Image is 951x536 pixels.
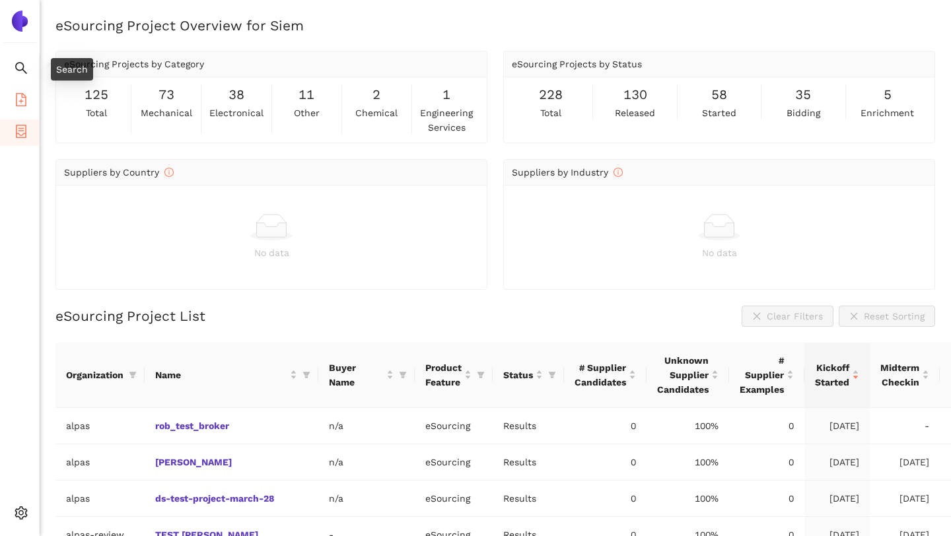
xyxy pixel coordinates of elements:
span: enrichment [861,106,914,120]
span: filter [548,371,556,379]
td: 0 [564,481,647,517]
td: [DATE] [804,481,870,517]
td: Results [493,408,564,444]
td: 100% [647,481,729,517]
span: filter [474,358,487,392]
td: n/a [318,408,415,444]
span: Buyer Name [329,360,384,389]
td: alpas [55,481,145,517]
th: this column's title is # Supplier Examples,this column is sortable [729,343,804,408]
span: 73 [158,84,174,105]
td: [DATE] [804,408,870,444]
span: info-circle [614,168,623,177]
th: this column's title is Unknown Supplier Candidates,this column is sortable [647,343,729,408]
span: mechanical [141,106,192,120]
span: released [615,106,655,120]
span: filter [477,371,485,379]
td: Results [493,444,564,481]
td: 0 [729,408,804,444]
td: alpas [55,444,145,481]
span: started [702,106,736,120]
span: 35 [795,84,811,105]
td: alpas [55,408,145,444]
button: closeReset Sorting [839,306,935,327]
span: Organization [66,368,123,382]
span: Midterm Checkin [880,360,919,389]
span: Unknown Supplier Candidates [657,353,709,397]
td: 0 [729,444,804,481]
span: electronical [209,106,264,120]
span: Kickoff Started [815,360,849,389]
span: eSourcing Projects by Category [64,59,204,69]
td: 0 [564,408,647,444]
td: n/a [318,444,415,481]
td: [DATE] [870,481,940,517]
td: [DATE] [804,444,870,481]
span: setting [15,502,28,528]
span: chemical [355,106,398,120]
th: this column's title is Name,this column is sortable [145,343,318,408]
span: info-circle [164,168,174,177]
td: 0 [729,481,804,517]
span: Suppliers by Country [64,167,174,178]
th: this column's title is Product Feature,this column is sortable [415,343,493,408]
span: container [15,120,28,147]
span: other [294,106,320,120]
span: 2 [372,84,380,105]
td: - [870,408,940,444]
span: search [15,57,28,83]
span: 1 [442,84,450,105]
td: eSourcing [415,444,493,481]
h2: eSourcing Project Overview for Siem [55,16,935,35]
span: filter [300,365,313,385]
span: 5 [884,84,892,105]
span: 228 [539,84,563,105]
span: # Supplier Candidates [575,360,626,389]
span: total [540,106,561,120]
td: n/a [318,481,415,517]
span: filter [126,365,139,385]
span: filter [396,358,409,392]
div: No data [512,246,927,260]
td: 100% [647,444,729,481]
span: 125 [85,84,108,105]
span: # Supplier Examples [740,353,784,397]
span: Status [503,368,533,382]
td: eSourcing [415,408,493,444]
span: filter [399,371,407,379]
span: Product Feature [425,360,462,389]
span: file-add [15,88,28,115]
span: filter [302,371,310,379]
td: 100% [647,408,729,444]
span: eSourcing Projects by Status [512,59,642,69]
span: Suppliers by Industry [512,167,623,178]
span: bidding [787,106,820,120]
span: 38 [229,84,244,105]
td: 0 [564,444,647,481]
span: 130 [623,84,647,105]
span: 11 [299,84,314,105]
td: Results [493,481,564,517]
span: filter [129,371,137,379]
button: closeClear Filters [742,306,833,327]
span: 58 [711,84,727,105]
span: filter [546,365,559,385]
th: this column's title is Midterm Checkin,this column is sortable [870,343,940,408]
td: eSourcing [415,481,493,517]
th: this column's title is # Supplier Candidates,this column is sortable [564,343,647,408]
th: this column's title is Buyer Name,this column is sortable [318,343,415,408]
td: [DATE] [870,444,940,481]
th: this column's title is Status,this column is sortable [493,343,564,408]
img: Logo [9,11,30,32]
span: engineering services [415,106,479,135]
span: total [86,106,107,120]
div: No data [64,246,479,260]
h2: eSourcing Project List [55,306,205,325]
div: Search [51,58,93,81]
span: Name [155,368,287,382]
